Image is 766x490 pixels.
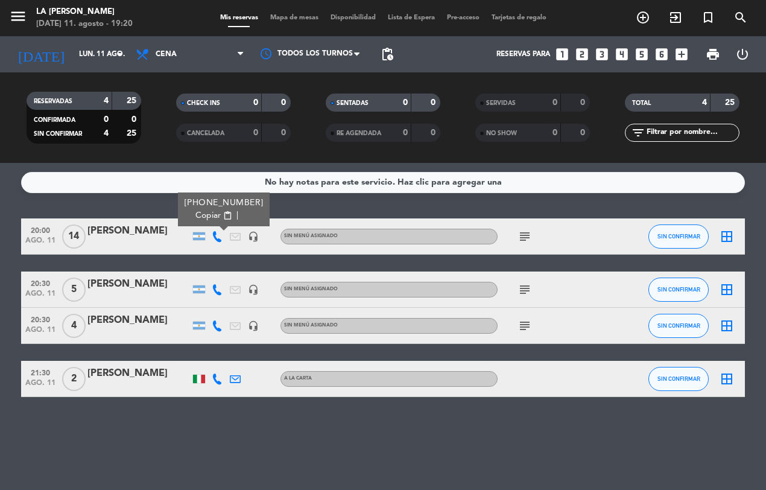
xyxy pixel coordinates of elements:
[382,14,441,21] span: Lista de Espera
[701,10,715,25] i: turned_in_not
[187,130,224,136] span: CANCELADA
[648,278,709,302] button: SIN CONFIRMAR
[112,47,127,62] i: arrow_drop_down
[431,129,438,137] strong: 0
[486,130,517,136] span: NO SHOW
[337,130,381,136] span: RE AGENDADA
[62,278,86,302] span: 5
[552,98,557,107] strong: 0
[248,284,259,295] i: headset_mic
[34,131,82,137] span: SIN CONFIRMAR
[554,46,570,62] i: looks_one
[281,129,288,137] strong: 0
[720,282,734,297] i: border_all
[62,367,86,391] span: 2
[253,98,258,107] strong: 0
[214,14,264,21] span: Mis reservas
[403,98,408,107] strong: 0
[87,313,190,328] div: [PERSON_NAME]
[36,6,133,18] div: La [PERSON_NAME]
[284,287,338,291] span: Sin menú asignado
[265,176,502,189] div: No hay notas para este servicio. Haz clic para agregar una
[104,129,109,138] strong: 4
[594,46,610,62] i: looks_3
[657,233,700,240] span: SIN CONFIRMAR
[657,322,700,329] span: SIN CONFIRMAR
[552,129,557,137] strong: 0
[580,98,587,107] strong: 0
[614,46,630,62] i: looks_4
[636,10,650,25] i: add_circle_outline
[580,129,587,137] strong: 0
[735,47,750,62] i: power_settings_new
[720,372,734,386] i: border_all
[654,46,669,62] i: looks_6
[127,129,139,138] strong: 25
[25,223,55,237] span: 20:00
[657,286,700,293] span: SIN CONFIRMAR
[733,10,748,25] i: search
[496,50,550,59] span: Reservas para
[284,376,312,381] span: A LA CARTA
[284,323,338,328] span: Sin menú asignado
[574,46,590,62] i: looks_two
[87,276,190,292] div: [PERSON_NAME]
[518,282,532,297] i: subject
[9,41,73,68] i: [DATE]
[727,36,757,72] div: LOG OUT
[674,46,689,62] i: add_box
[431,98,438,107] strong: 0
[236,209,239,222] span: |
[104,115,109,124] strong: 0
[87,366,190,381] div: [PERSON_NAME]
[441,14,486,21] span: Pre-acceso
[195,209,232,222] button: Copiarcontent_paste
[87,223,190,239] div: [PERSON_NAME]
[706,47,720,62] span: print
[648,314,709,338] button: SIN CONFIRMAR
[645,126,739,139] input: Filtrar por nombre...
[632,100,651,106] span: TOTAL
[156,50,177,59] span: Cena
[62,314,86,338] span: 4
[403,129,408,137] strong: 0
[253,129,258,137] strong: 0
[187,100,220,106] span: CHECK INS
[720,319,734,333] i: border_all
[657,375,700,382] span: SIN CONFIRMAR
[486,100,516,106] span: SERVIDAS
[9,7,27,30] button: menu
[648,224,709,249] button: SIN CONFIRMAR
[668,10,683,25] i: exit_to_app
[36,18,133,30] div: [DATE] 11. agosto - 19:20
[648,367,709,391] button: SIN CONFIRMAR
[264,14,324,21] span: Mapa de mesas
[284,234,338,238] span: Sin menú asignado
[25,276,55,290] span: 20:30
[25,365,55,379] span: 21:30
[634,46,650,62] i: looks_5
[34,98,72,104] span: RESERVADAS
[248,320,259,331] i: headset_mic
[34,117,75,123] span: CONFIRMADA
[131,115,139,124] strong: 0
[25,237,55,250] span: ago. 11
[62,224,86,249] span: 14
[25,326,55,340] span: ago. 11
[25,290,55,304] span: ago. 11
[486,14,552,21] span: Tarjetas de regalo
[104,97,109,105] strong: 4
[380,47,394,62] span: pending_actions
[9,7,27,25] i: menu
[127,97,139,105] strong: 25
[702,98,707,107] strong: 4
[725,98,737,107] strong: 25
[195,209,221,222] span: Copiar
[324,14,382,21] span: Disponibilidad
[631,126,645,140] i: filter_list
[25,379,55,393] span: ago. 11
[337,100,369,106] span: SENTADAS
[185,197,264,209] div: [PHONE_NUMBER]
[223,211,232,220] span: content_paste
[518,319,532,333] i: subject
